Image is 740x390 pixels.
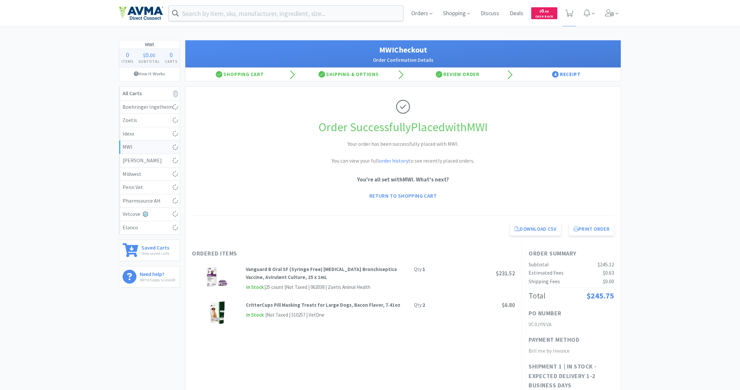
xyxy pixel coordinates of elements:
[246,311,264,319] span: In Stock
[119,181,180,194] a: Penn Vet
[414,265,425,273] div: Qty:
[119,67,180,80] a: How It Works
[294,68,403,81] div: Shipping & Options
[403,68,512,81] div: Review Order
[119,168,180,181] a: Midwest
[119,208,180,221] a: Vetcove
[126,51,129,59] span: 0
[414,301,425,309] div: Qty:
[507,11,526,17] a: Deals
[264,284,283,290] span: | 25 count
[246,283,264,292] span: In Stock
[539,9,541,14] span: $
[173,90,178,97] i: 0
[143,52,145,58] span: $
[141,243,169,250] h6: Saved Carts
[119,58,136,64] h4: Items
[119,154,180,168] a: [PERSON_NAME]
[512,68,621,81] div: Receipt
[365,189,441,202] a: Return to Shopping Cart
[123,116,176,125] div: Zoetis
[185,68,294,81] div: Shopping Cart
[169,51,173,59] span: 0
[529,249,614,258] h1: Order Summary
[529,320,614,329] h2: VC0JYNVA
[123,103,176,111] div: Boehringer Ingelheim
[123,156,176,165] div: [PERSON_NAME]
[304,140,502,165] h2: Your order has been successfully placed with MWI. You can view your full to see recently placed o...
[603,269,614,276] span: $0.63
[162,58,180,64] h4: Carts
[123,130,176,138] div: Idexx
[478,11,502,17] a: Discuss
[603,278,614,285] span: $0.00
[209,301,225,324] img: 5b9baeef08364e83952bbe7ce7f8ec0f_302786.png
[119,6,163,20] img: e4e33dab9f054f5782a47901c742baa9_102.png
[169,6,403,21] input: Search by item, sku, manufacturer, ingredient, size...
[529,290,545,302] div: Total
[150,52,155,58] span: 00
[423,266,425,272] strong: 1
[123,183,176,192] div: Penn Vet
[552,71,559,78] span: 4
[145,51,149,59] span: 0
[123,210,176,218] div: Vetcove
[539,8,549,14] span: 0
[192,118,614,137] h1: Order Successfully Placed with MWI
[264,311,324,319] div: | Not Taxed | 510257 | VetOne
[598,261,614,268] span: $245.12
[192,56,614,64] h2: Order Confirmation Details
[123,223,176,232] div: Elanco
[192,44,614,56] h1: MWI Checkout
[141,250,169,256] p: View saved carts
[529,277,560,286] div: Shipping Fees
[140,270,175,277] h6: Need help?
[283,283,370,291] div: | Not Taxed | 062038 | Zoetis Animal Health
[529,269,564,277] div: Estimated Fees
[119,221,180,234] a: Elanco
[123,197,176,205] div: Pharmsource AH
[119,194,180,208] a: Pharmsource AH
[119,140,180,154] a: MWI
[140,277,175,283] p: We're happy to assist!
[531,4,557,22] a: $0.00Cash Back
[192,175,614,184] p: You're all set with MWI . What's next?
[246,302,400,308] strong: CritterCups Pill Masking Treats for Large Dogs, Bacon Flavor, 7.41oz
[119,240,180,261] a: Saved CartsView saved carts
[502,301,515,309] span: $6.80
[205,265,229,289] img: 0e65a45ffe1e425face62000465054f5_174366.png
[379,157,408,164] a: order history
[510,222,561,236] a: Download CSV
[123,170,176,178] div: Midwest
[136,52,163,58] div: .
[496,270,515,277] span: $231.52
[569,222,614,236] button: Print Order
[119,87,180,100] a: All Carts0
[119,100,180,114] a: Boehringer Ingelheim
[246,266,397,280] strong: Vanguard B Oral SF (Syringe Free) [MEDICAL_DATA] Bronchiseptica Vaccine, Avirulent Culture, 25 x 1mL
[544,9,549,14] span: . 00
[119,114,180,127] a: Zoetis
[123,143,176,151] div: MWI
[119,40,180,49] h1: MWI
[529,309,562,318] h1: PO Number
[535,15,553,19] span: Cash Back
[423,302,425,308] strong: 2
[529,260,549,269] div: Subtotal
[136,58,163,64] h4: Subtotal
[123,90,142,97] strong: All Carts
[529,347,614,355] h2: Bill me by Invoice
[119,127,180,141] a: Idexx
[529,335,579,345] h1: Payment Method
[586,291,614,301] span: $245.75
[192,249,390,258] h1: Ordered Items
